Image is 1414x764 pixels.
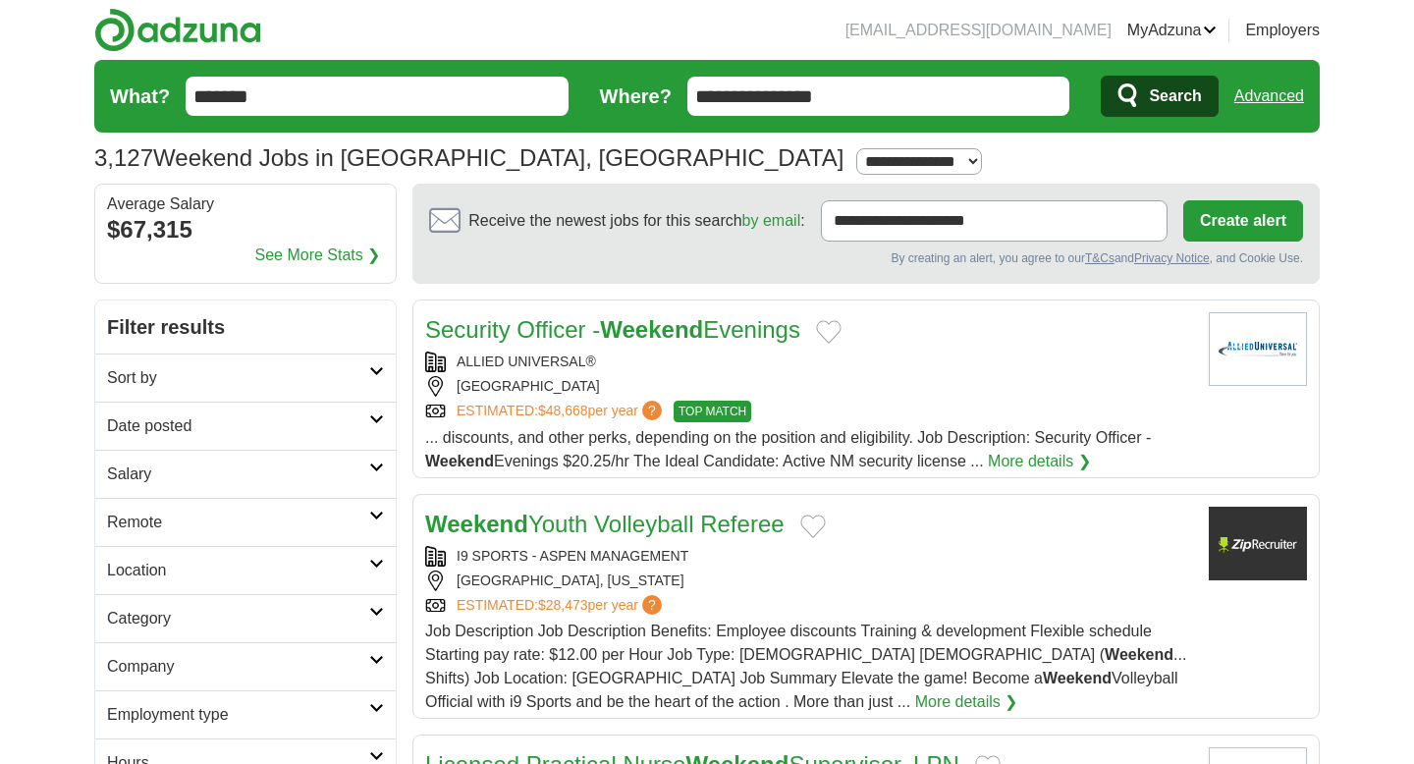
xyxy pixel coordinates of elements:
strong: Weekend [425,511,528,537]
div: $67,315 [107,212,384,247]
strong: Weekend [600,316,703,343]
a: Location [95,546,396,594]
span: $48,668 [538,403,588,418]
a: ALLIED UNIVERSAL® [457,354,596,369]
div: By creating an alert, you agree to our and , and Cookie Use. [429,249,1303,267]
a: ESTIMATED:$28,473per year? [457,595,666,616]
a: Privacy Notice [1134,251,1210,265]
span: 3,127 [94,140,153,176]
strong: Weekend [425,453,494,469]
a: Date posted [95,402,396,450]
h2: Filter results [95,300,396,354]
a: Salary [95,450,396,498]
button: Search [1101,76,1218,117]
img: Allied Universal logo [1209,312,1307,386]
h2: Sort by [107,366,369,390]
a: Employers [1245,19,1320,42]
h2: Salary [107,463,369,486]
a: More details ❯ [988,450,1091,473]
button: Create alert [1183,200,1303,242]
span: $28,473 [538,597,588,613]
a: Security Officer -WeekendEvenings [425,316,800,343]
img: Adzuna logo [94,8,261,52]
a: Employment type [95,690,396,738]
img: Company logo [1209,507,1307,580]
a: MyAdzuna [1127,19,1218,42]
h1: Weekend Jobs in [GEOGRAPHIC_DATA], [GEOGRAPHIC_DATA] [94,144,843,171]
span: ... discounts, and other perks, depending on the position and eligibility. Job Description: Secur... [425,429,1151,469]
span: Search [1149,77,1201,116]
h2: Remote [107,511,369,534]
label: Where? [600,82,672,111]
span: ? [642,595,662,615]
span: Job Description Job Description Benefits: Employee discounts Training & development Flexible sche... [425,623,1186,710]
button: Add to favorite jobs [800,515,826,538]
h2: Employment type [107,703,369,727]
a: T&Cs [1085,251,1115,265]
a: ESTIMATED:$48,668per year? [457,401,666,422]
div: [GEOGRAPHIC_DATA] [425,376,1193,397]
span: TOP MATCH [674,401,751,422]
a: Advanced [1234,77,1304,116]
a: See More Stats ❯ [255,244,381,267]
h2: Category [107,607,369,630]
a: WeekendYouth Volleyball Referee [425,511,785,537]
h2: Date posted [107,414,369,438]
a: Sort by [95,354,396,402]
h2: Company [107,655,369,679]
strong: Weekend [1105,646,1173,663]
strong: Weekend [1043,670,1112,686]
a: Company [95,642,396,690]
label: What? [110,82,170,111]
h2: Location [107,559,369,582]
div: I9 SPORTS - ASPEN MANAGEMENT [425,546,1193,567]
li: [EMAIL_ADDRESS][DOMAIN_NAME] [845,19,1112,42]
span: ? [642,401,662,420]
button: Add to favorite jobs [816,320,842,344]
span: Receive the newest jobs for this search : [468,209,804,233]
a: Category [95,594,396,642]
a: More details ❯ [915,690,1018,714]
a: by email [742,212,801,229]
div: Average Salary [107,196,384,212]
a: Remote [95,498,396,546]
div: [GEOGRAPHIC_DATA], [US_STATE] [425,571,1193,591]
